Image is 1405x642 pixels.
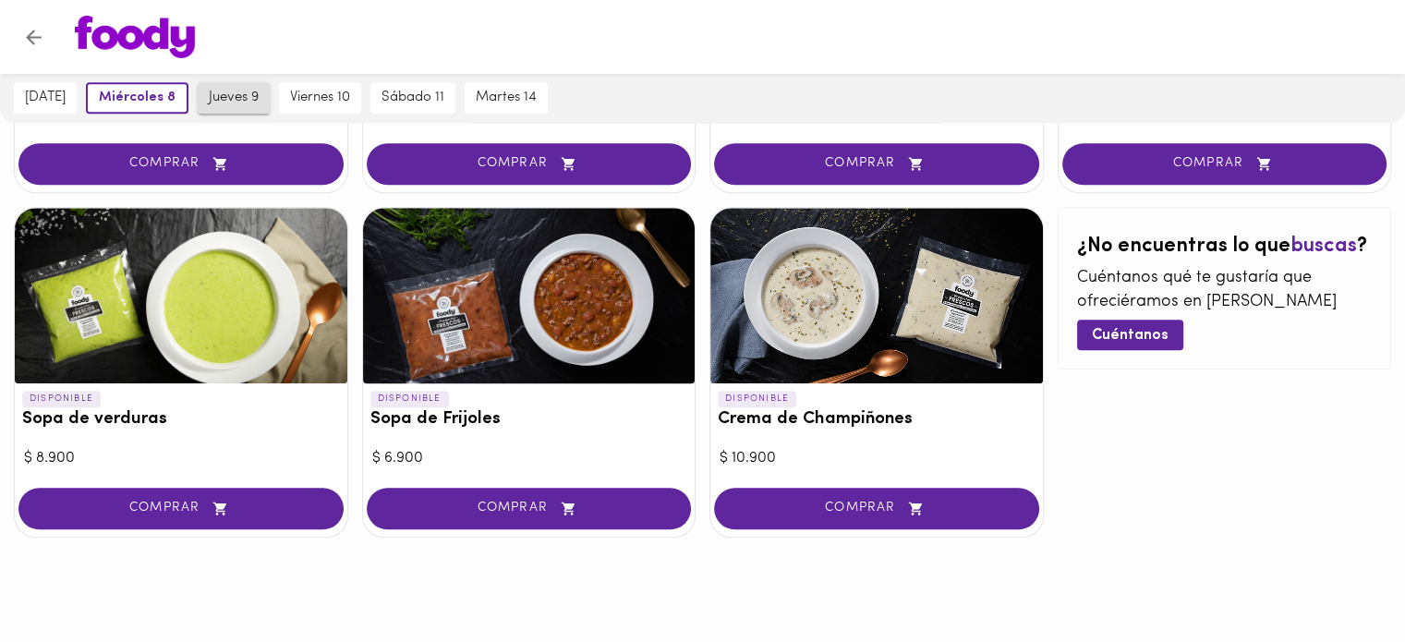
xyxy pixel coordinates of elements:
p: DISPONIBLE [370,391,449,407]
div: $ 10.900 [720,448,1034,469]
p: DISPONIBLE [718,391,796,407]
button: COMPRAR [367,488,692,529]
span: [DATE] [25,90,66,106]
button: COMPRAR [714,488,1039,529]
button: viernes 10 [279,82,361,114]
span: sábado 11 [382,90,444,106]
button: Volver [11,15,56,60]
div: Crema de Champiñones [710,208,1043,383]
div: Sopa de verduras [15,208,347,383]
span: COMPRAR [737,501,1016,516]
button: miércoles 8 [86,82,188,114]
button: COMPRAR [367,143,692,185]
h3: Crema de Champiñones [718,410,1036,430]
span: COMPRAR [737,156,1016,172]
div: $ 6.900 [372,448,686,469]
h3: Sopa de Frijoles [370,410,688,430]
button: [DATE] [14,82,77,114]
div: Sopa de Frijoles [363,208,696,383]
p: DISPONIBLE [22,391,101,407]
span: COMPRAR [42,501,321,516]
iframe: Messagebird Livechat Widget [1298,535,1387,624]
span: viernes 10 [290,90,350,106]
button: COMPRAR [1062,143,1387,185]
span: COMPRAR [390,501,669,516]
span: miércoles 8 [99,90,176,106]
span: COMPRAR [390,156,669,172]
h2: ¿No encuentras lo que ? [1077,236,1373,258]
span: COMPRAR [42,156,321,172]
button: Cuéntanos [1077,320,1183,350]
button: COMPRAR [714,143,1039,185]
button: sábado 11 [370,82,455,114]
h3: Sopa de verduras [22,410,340,430]
button: COMPRAR [18,488,344,529]
button: martes 14 [465,82,548,114]
div: $ 8.900 [24,448,338,469]
span: COMPRAR [1085,156,1364,172]
button: COMPRAR [18,143,344,185]
span: buscas [1290,236,1357,257]
span: Cuéntanos [1092,327,1169,345]
span: martes 14 [476,90,537,106]
p: Cuéntanos qué te gustaría que ofreciéramos en [PERSON_NAME] [1077,267,1373,314]
img: logo.png [75,16,195,58]
button: jueves 9 [198,82,270,114]
span: jueves 9 [209,90,259,106]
